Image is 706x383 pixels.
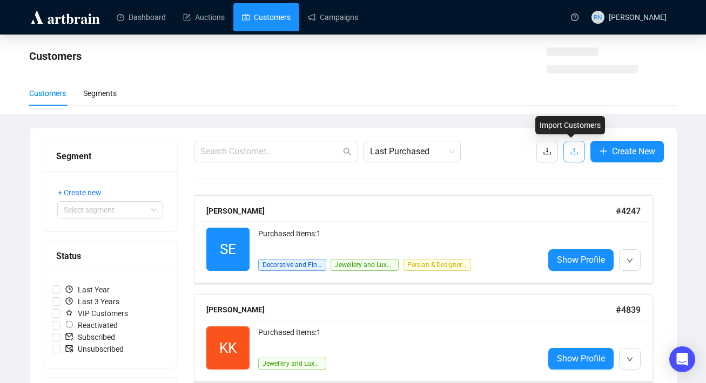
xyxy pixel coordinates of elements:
[258,326,535,348] div: Purchased Items: 1
[29,87,66,99] div: Customers
[570,147,579,155] span: upload
[609,13,667,22] span: [PERSON_NAME]
[548,249,614,271] a: Show Profile
[83,87,117,99] div: Segments
[590,141,664,162] button: Create New
[403,259,471,271] span: Persian & Designer Rugs
[548,348,614,370] a: Show Profile
[56,249,164,263] div: Status
[535,116,605,134] div: Import Customers
[669,346,695,372] div: Open Intercom Messenger
[331,259,399,271] span: Jewellery and Luxury
[60,296,124,307] span: Last 3 Years
[60,319,122,331] span: Reactivated
[29,9,102,26] img: logo
[200,145,341,158] input: Search Customer...
[117,3,166,31] a: Dashboard
[594,12,602,22] span: RN
[60,331,119,343] span: Subscribed
[308,3,358,31] a: Campaigns
[29,50,82,63] span: Customers
[206,205,616,217] div: [PERSON_NAME]
[616,206,641,216] span: # 4247
[599,147,608,155] span: plus
[194,195,664,283] a: [PERSON_NAME]#4247SEPurchased Items:1Decorative and Fine ArtsJewellery and LuxuryPersian & Design...
[219,337,237,359] span: KK
[343,147,352,156] span: search
[183,3,225,31] a: Auctions
[194,294,664,382] a: [PERSON_NAME]#4839KKPurchased Items:1Jewellery and LuxuryShow Profile
[58,187,102,199] span: + Create new
[627,356,633,363] span: down
[57,184,110,201] button: + Create new
[60,307,132,319] span: VIP Customers
[557,253,605,266] span: Show Profile
[258,228,535,249] div: Purchased Items: 1
[612,145,655,158] span: Create New
[543,147,552,155] span: download
[557,352,605,365] span: Show Profile
[616,305,641,315] span: # 4839
[60,343,128,355] span: Unsubscribed
[56,149,164,163] div: Segment
[206,304,616,316] div: [PERSON_NAME]
[60,284,114,296] span: Last Year
[571,13,579,21] span: question-circle
[627,257,633,264] span: down
[370,141,454,162] span: Last Purchased
[242,3,291,31] a: Customers
[258,358,326,370] span: Jewellery and Luxury
[220,238,236,261] span: SE
[258,259,326,271] span: Decorative and Fine Arts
